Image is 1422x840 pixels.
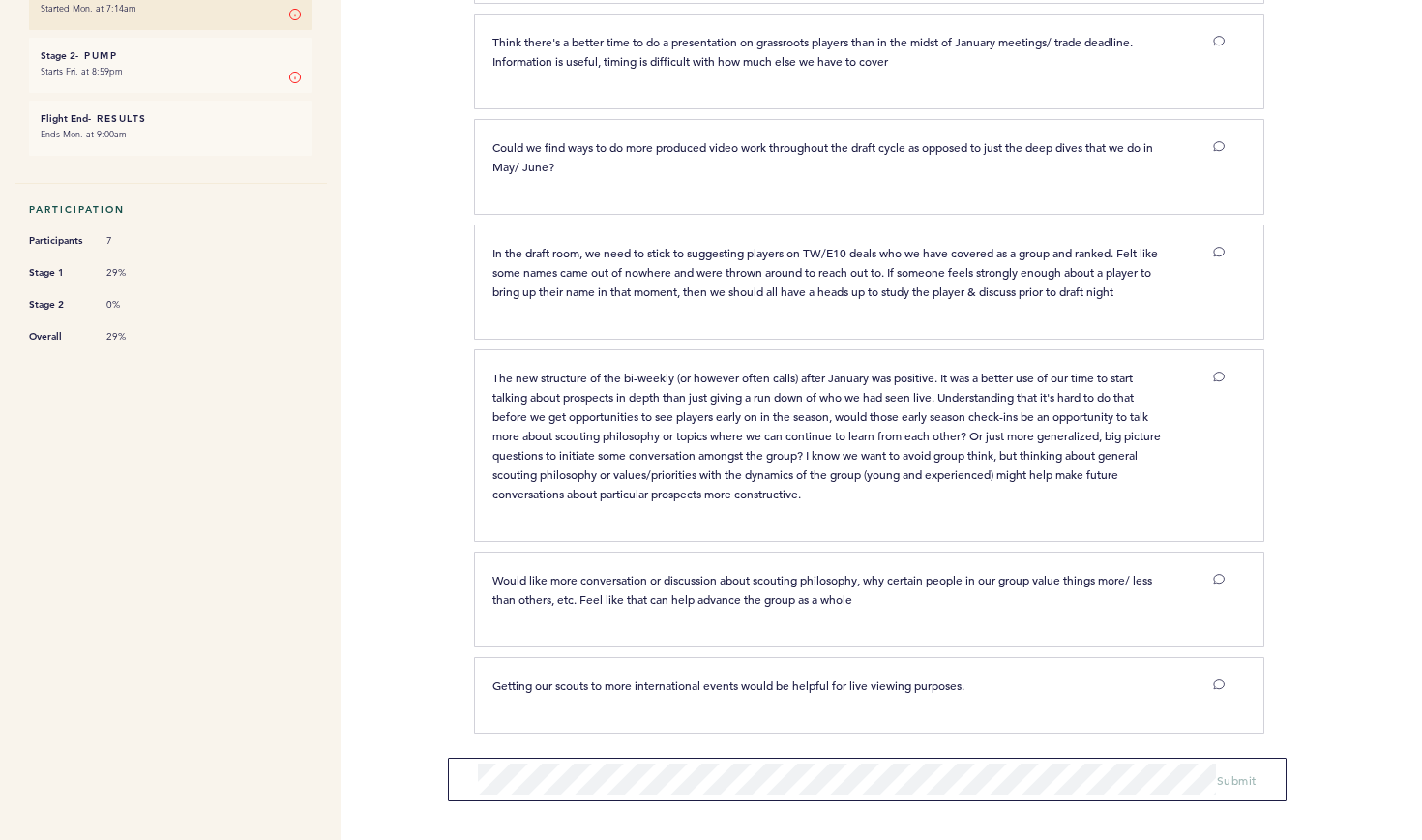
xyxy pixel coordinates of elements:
[492,677,964,693] span: Getting our scouts to more international events would be helpful for live viewing purposes.
[41,2,136,15] time: Started Mon. at 7:14am
[492,34,1136,69] span: Think there's a better time to do a presentation on grassroots players than in the midst of Janua...
[106,234,164,248] span: 7
[29,327,87,346] span: Overall
[492,245,1161,299] span: In the draft room, we need to stick to suggesting players on TW/E10 deals who we have covered as ...
[41,128,127,140] time: Ends Mon. at 9:00am
[29,263,87,283] span: Stage 1
[41,49,301,62] h6: - Pump
[41,112,301,125] h6: - Results
[492,370,1164,501] span: The new structure of the bi-weekly (or however often calls) after January was positive. It was a ...
[41,49,75,62] small: Stage 2
[106,330,164,344] span: 29%
[492,572,1155,607] span: Would like more conversation or discussion about scouting philosophy, why certain people in our g...
[41,112,88,125] small: Flight End
[41,65,123,77] time: Starts Fri. at 8:59pm
[29,295,87,315] span: Stage 2
[106,298,164,312] span: 0%
[1217,772,1257,788] span: Submit
[1217,770,1257,790] button: Submit
[29,203,312,216] h5: Participation
[492,139,1156,174] span: Could we find ways to do more produced video work throughout the draft cycle as opposed to just t...
[29,231,87,251] span: Participants
[106,266,164,280] span: 29%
